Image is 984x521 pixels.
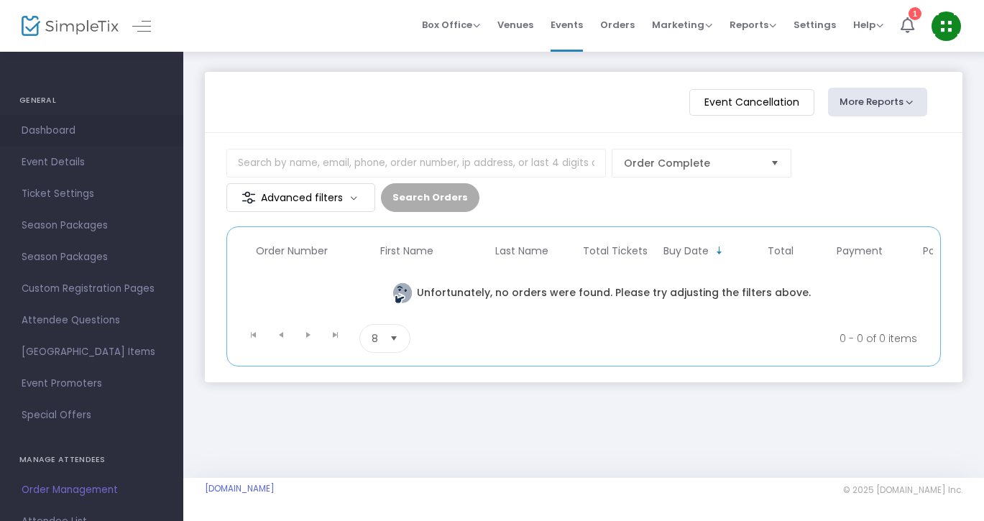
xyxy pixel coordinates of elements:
[19,446,164,474] h4: MANAGE ATTENDEES
[730,18,776,32] span: Reports
[497,6,533,43] span: Venues
[663,245,709,257] span: Buy Date
[19,86,164,115] h4: GENERAL
[256,245,328,257] span: Order Number
[234,234,933,318] div: Data table
[384,325,404,352] button: Select
[714,245,725,257] span: Sortable
[22,185,162,203] span: Ticket Settings
[234,268,967,318] td: Unfortunately, no orders were found. Please try adjusting the filters above.
[909,7,921,20] div: 1
[22,216,162,235] span: Season Packages
[22,121,162,140] span: Dashboard
[828,88,927,116] button: More Reports
[495,245,548,257] span: Last Name
[22,343,162,361] span: [GEOGRAPHIC_DATA] Items
[22,280,162,298] span: Custom Registration Pages
[22,374,162,393] span: Event Promoters
[22,481,162,499] span: Order Management
[768,245,794,257] span: Total
[689,89,814,116] m-button: Event Cancellation
[226,149,606,177] input: Search by name, email, phone, order number, ip address, or last 4 digits of card
[553,324,917,353] kendo-pager-info: 0 - 0 of 0 items
[579,234,651,268] th: Total Tickets
[794,6,836,43] span: Settings
[22,406,162,425] span: Special Offers
[226,183,375,212] m-button: Advanced filters
[923,245,941,257] span: PoS
[22,311,162,330] span: Attendee Questions
[372,331,378,346] span: 8
[242,190,256,205] img: filter
[205,483,275,494] a: [DOMAIN_NAME]
[380,245,433,257] span: First Name
[22,153,162,172] span: Event Details
[392,282,413,304] img: face thinking
[652,18,712,32] span: Marketing
[22,248,162,267] span: Season Packages
[624,156,759,170] span: Order Complete
[600,6,635,43] span: Orders
[837,245,883,257] span: Payment
[765,149,785,177] button: Select
[422,18,480,32] span: Box Office
[551,6,583,43] span: Events
[853,18,883,32] span: Help
[843,484,962,496] span: © 2025 [DOMAIN_NAME] Inc.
